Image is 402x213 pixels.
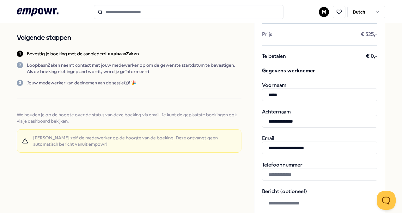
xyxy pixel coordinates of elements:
[17,33,241,43] h2: Volgende stappen
[33,135,236,147] span: [PERSON_NAME] zelf de medewerker op de hoogte van de boeking. Deze ontvangt geen automatisch beri...
[319,7,329,17] button: M
[262,82,377,101] div: Voornaam
[262,162,377,181] div: Telefoonnummer
[17,80,23,86] div: 3
[262,31,272,38] span: Prijs
[262,67,377,75] span: Gegevens werknemer
[105,51,139,56] b: LoopbaanZaken
[377,191,396,210] iframe: Help Scout Beacon - Open
[94,5,283,19] input: Search for products, categories or subcategories
[27,51,139,57] p: Bevestig je boeking met de aanbieder:
[17,62,23,68] div: 2
[361,31,377,38] span: € 525,-
[366,53,377,59] span: € 0,-
[17,51,23,57] div: 1
[27,80,137,86] p: Jouw medewerker kan deelnemen aan de sessie(s)! 🎉
[17,112,241,124] span: We houden je op de hoogte over de status van deze boeking via email. Je kunt de geplaatste boekin...
[27,62,241,75] p: LoopbaanZaken neemt contact met jouw medewerker op om de gewenste startdatum te bevestigen. Als d...
[262,109,377,128] div: Achternaam
[262,135,377,154] div: Email
[262,53,286,59] span: Te betalen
